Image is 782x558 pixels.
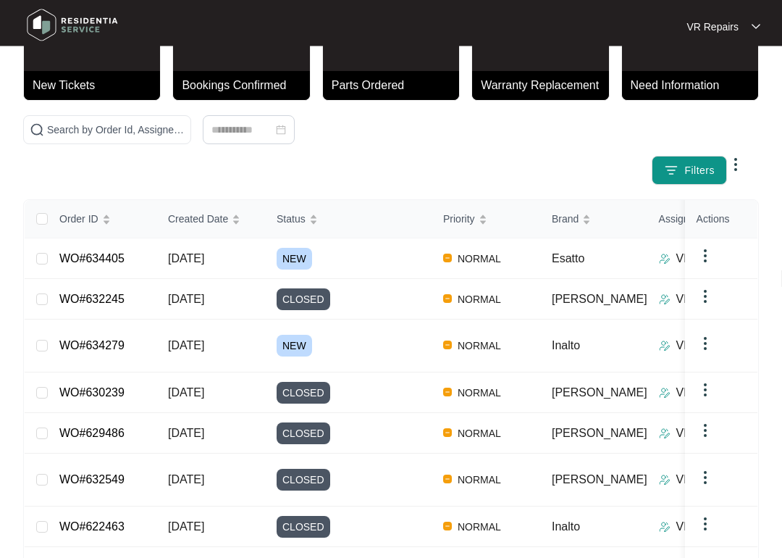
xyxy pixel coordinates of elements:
[260,15,298,50] p: 10
[664,164,678,178] img: filter icon
[540,201,647,239] th: Brand
[59,253,125,265] a: WO#634405
[443,295,452,304] img: Vercel Logo
[676,385,736,402] p: VR Repairs
[685,201,757,239] th: Actions
[659,428,670,440] img: Assigner Icon
[697,470,714,487] img: dropdown arrow
[452,251,507,268] span: NORMAL
[277,517,330,538] span: CLOSED
[168,474,204,486] span: [DATE]
[631,78,758,95] p: Need Information
[59,212,98,228] span: Order ID
[697,422,714,440] img: dropdown arrow
[443,429,452,438] img: Vercel Logo
[659,522,670,533] img: Assigner Icon
[452,291,507,309] span: NORMAL
[168,253,204,265] span: [DATE]
[265,201,432,239] th: Status
[168,428,204,440] span: [DATE]
[727,157,744,174] img: dropdown arrow
[59,293,125,306] a: WO#632245
[277,470,330,491] span: CLOSED
[552,340,580,352] span: Inalto
[33,78,160,95] p: New Tickets
[168,340,204,352] span: [DATE]
[659,388,670,399] img: Assigner Icon
[452,519,507,536] span: NORMAL
[47,122,185,138] input: Search by Order Id, Assignee Name, Customer Name, Brand and Model
[676,251,736,268] p: VR Repairs
[697,382,714,399] img: dropdown arrow
[443,388,452,397] img: Vercel Logo
[697,516,714,533] img: dropdown arrow
[277,336,312,357] span: NEW
[552,521,580,533] span: Inalto
[481,78,608,95] p: Warranty Replacement
[277,383,330,404] span: CLOSED
[111,15,149,50] p: 19
[277,423,330,445] span: CLOSED
[59,387,125,399] a: WO#630239
[659,212,701,228] span: Assignee
[676,338,736,355] p: VR Repairs
[676,291,736,309] p: VR Repairs
[552,253,584,265] span: Esatto
[156,201,265,239] th: Created Date
[659,254,670,265] img: Assigner Icon
[579,15,598,50] p: 1
[332,78,459,95] p: Parts Ordered
[697,288,714,306] img: dropdown arrow
[552,387,647,399] span: [PERSON_NAME]
[659,341,670,352] img: Assigner Icon
[443,475,452,484] img: Vercel Logo
[676,519,736,536] p: VR Repairs
[182,78,309,95] p: Bookings Confirmed
[59,521,125,533] a: WO#622463
[277,249,312,270] span: NEW
[659,475,670,486] img: Assigner Icon
[752,23,760,30] img: dropdown arrow
[443,212,475,228] span: Priority
[443,254,452,263] img: Vercel Logo
[30,123,44,138] img: search-icon
[452,472,507,489] span: NORMAL
[728,15,747,50] p: 0
[552,474,647,486] span: [PERSON_NAME]
[676,425,736,443] p: VR Repairs
[659,294,670,306] img: Assigner Icon
[168,212,228,228] span: Created Date
[697,336,714,353] img: dropdown arrow
[22,4,123,47] img: residentia service logo
[552,428,647,440] span: [PERSON_NAME]
[697,248,714,265] img: dropdown arrow
[452,425,507,443] span: NORMAL
[452,338,507,355] span: NORMAL
[443,522,452,531] img: Vercel Logo
[432,201,540,239] th: Priority
[452,385,507,402] span: NORMAL
[59,428,125,440] a: WO#629486
[552,293,647,306] span: [PERSON_NAME]
[168,521,204,533] span: [DATE]
[59,340,125,352] a: WO#634279
[676,472,736,489] p: VR Repairs
[59,474,125,486] a: WO#632549
[277,212,306,228] span: Status
[168,387,204,399] span: [DATE]
[429,15,448,50] p: 6
[684,164,715,179] span: Filters
[277,289,330,311] span: CLOSED
[48,201,156,239] th: Order ID
[443,341,452,350] img: Vercel Logo
[168,293,204,306] span: [DATE]
[652,157,727,186] button: filter iconFilters
[552,212,579,228] span: Brand
[686,20,739,34] p: VR Repairs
